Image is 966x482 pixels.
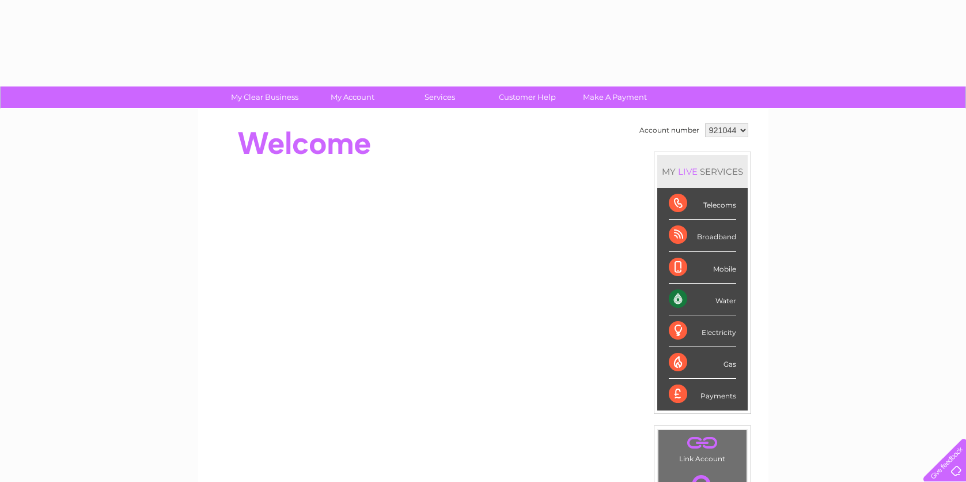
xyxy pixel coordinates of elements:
[669,252,736,284] div: Mobile
[567,86,662,108] a: Make A Payment
[392,86,487,108] a: Services
[657,155,748,188] div: MY SERVICES
[669,315,736,347] div: Electricity
[669,347,736,379] div: Gas
[480,86,575,108] a: Customer Help
[305,86,400,108] a: My Account
[669,220,736,251] div: Broadband
[676,166,700,177] div: LIVE
[661,433,744,453] a: .
[637,120,702,140] td: Account number
[669,188,736,220] div: Telecoms
[669,379,736,410] div: Payments
[669,284,736,315] div: Water
[658,430,747,466] td: Link Account
[217,86,312,108] a: My Clear Business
